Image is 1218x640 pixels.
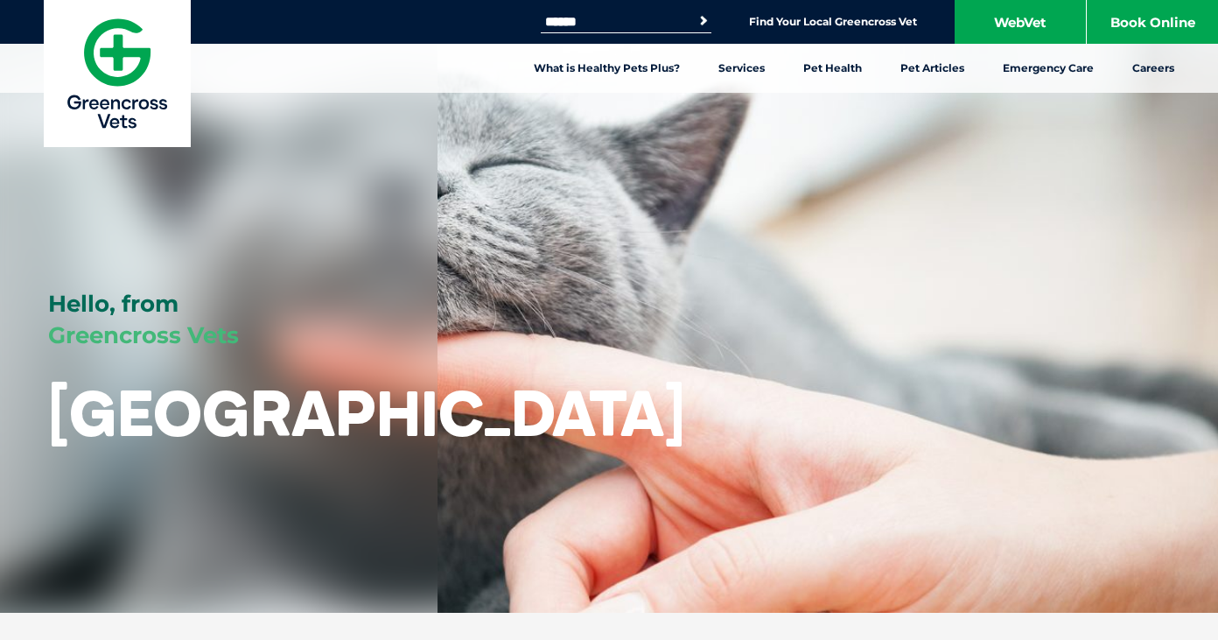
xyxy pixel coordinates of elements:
[784,44,881,93] a: Pet Health
[695,12,712,30] button: Search
[983,44,1113,93] a: Emergency Care
[514,44,699,93] a: What is Healthy Pets Plus?
[48,378,685,447] h1: [GEOGRAPHIC_DATA]
[48,290,178,318] span: Hello, from
[1113,44,1193,93] a: Careers
[881,44,983,93] a: Pet Articles
[699,44,784,93] a: Services
[749,15,917,29] a: Find Your Local Greencross Vet
[48,321,239,349] span: Greencross Vets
